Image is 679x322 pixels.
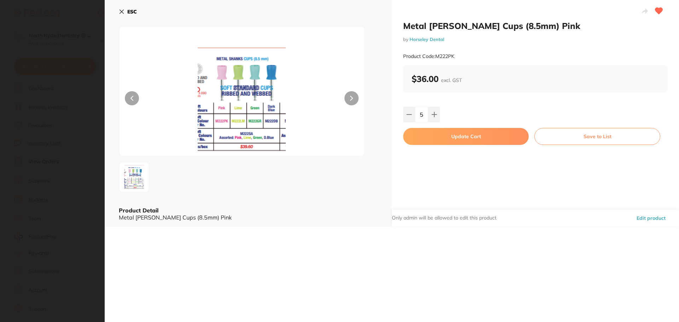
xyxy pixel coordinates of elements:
small: Product Code: M222PK [403,53,454,59]
b: Product Detail [119,207,158,214]
h2: Metal [PERSON_NAME] Cups (8.5mm) Pink [403,21,668,31]
button: Save to List [534,128,660,145]
button: Update Cart [403,128,529,145]
a: Horseley Dental [410,36,444,42]
p: Only admin will be allowed to edit this product [392,215,497,222]
small: by [403,37,668,42]
b: $36.00 [412,74,462,84]
img: LnBuZw [168,44,315,156]
button: ESC [119,6,137,18]
button: Edit product [634,210,668,227]
div: Metal [PERSON_NAME] Cups (8.5mm) Pink [119,214,378,221]
b: ESC [127,8,137,15]
img: LnBuZw [121,162,147,192]
span: excl. GST [441,77,462,83]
